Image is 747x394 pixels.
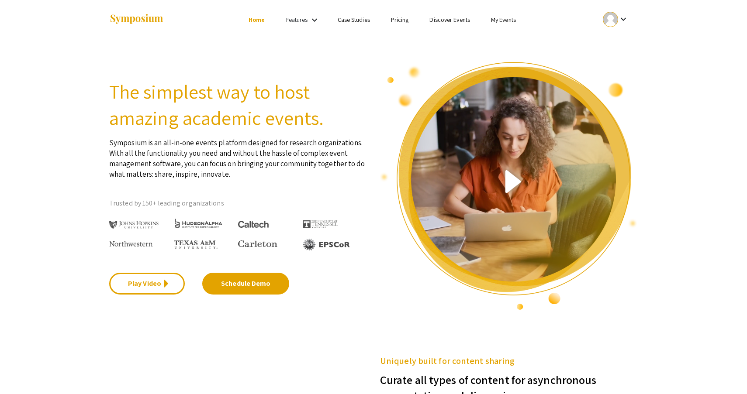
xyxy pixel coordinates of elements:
[174,240,218,249] img: Texas A&M University
[391,16,409,24] a: Pricing
[380,61,638,311] img: video overview of Symposium
[286,16,308,24] a: Features
[618,14,629,24] mat-icon: Expand account dropdown
[109,241,153,246] img: Northwestern
[7,355,37,387] iframe: Chat
[491,16,516,24] a: My Events
[238,240,277,247] img: Carleton
[303,238,351,251] img: EPSCOR
[249,16,265,24] a: Home
[309,15,320,25] mat-icon: Expand Features list
[594,10,638,29] button: Expand account dropdown
[303,220,338,228] img: The University of Tennessee
[429,16,470,24] a: Discover Events
[238,221,269,228] img: Caltech
[109,197,367,210] p: Trusted by 150+ leading organizations
[338,16,370,24] a: Case Studies
[109,14,164,25] img: Symposium by ForagerOne
[109,131,367,179] p: Symposium is an all-in-one events platform designed for research organizations. With all the func...
[202,273,289,295] a: Schedule Demo
[109,79,367,131] h2: The simplest way to host amazing academic events.
[174,218,223,228] img: HudsonAlpha
[109,221,159,229] img: Johns Hopkins University
[109,273,185,295] a: Play Video
[380,354,638,367] h5: Uniquely built for content sharing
